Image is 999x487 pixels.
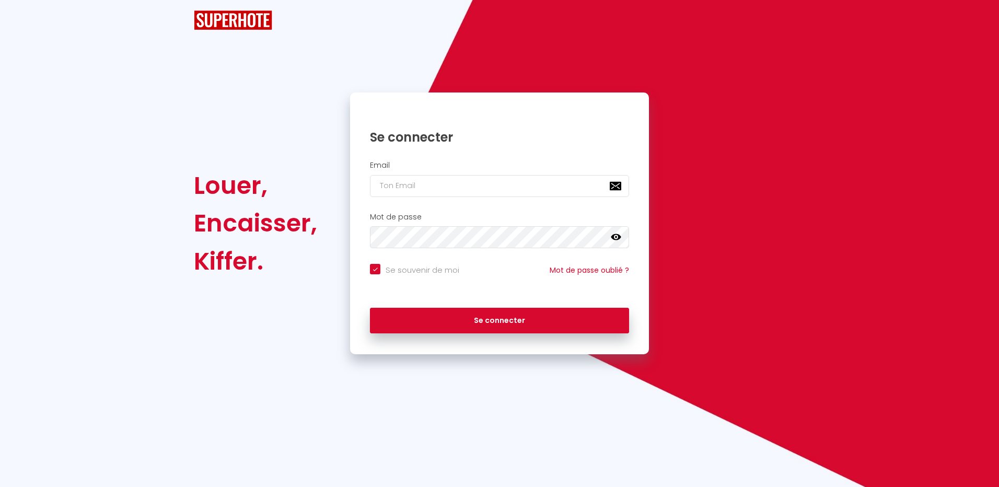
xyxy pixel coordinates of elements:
[550,265,629,275] a: Mot de passe oublié ?
[370,161,629,170] h2: Email
[370,213,629,222] h2: Mot de passe
[194,242,317,280] div: Kiffer.
[194,10,272,30] img: SuperHote logo
[370,129,629,145] h1: Se connecter
[370,308,629,334] button: Se connecter
[194,167,317,204] div: Louer,
[194,204,317,242] div: Encaisser,
[370,175,629,197] input: Ton Email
